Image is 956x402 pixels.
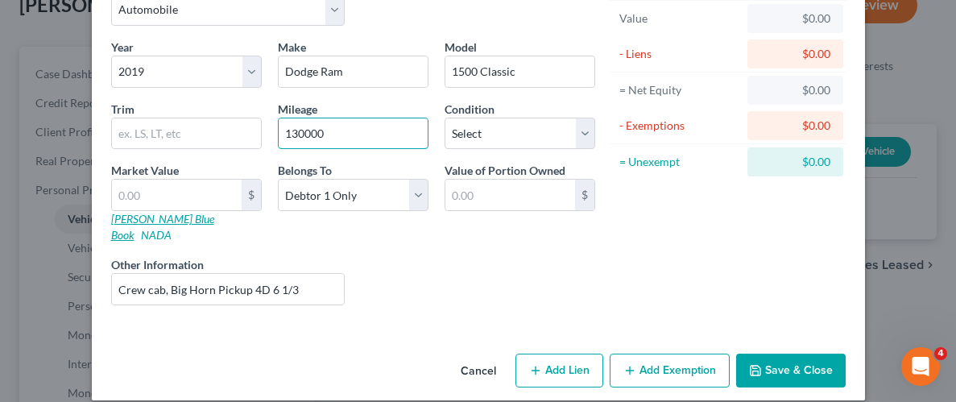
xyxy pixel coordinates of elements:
[279,56,428,87] input: ex. Nissan
[619,118,741,134] div: - Exemptions
[112,180,242,210] input: 0.00
[575,180,594,210] div: $
[279,118,428,149] input: --
[445,162,565,179] label: Value of Portion Owned
[901,347,940,386] iframe: Intercom live chat
[112,118,261,149] input: ex. LS, LT, etc
[760,118,830,134] div: $0.00
[111,101,135,118] label: Trim
[934,347,947,360] span: 4
[619,154,741,170] div: = Unexempt
[736,354,846,387] button: Save & Close
[760,10,830,27] div: $0.00
[515,354,603,387] button: Add Lien
[619,82,741,98] div: = Net Equity
[111,256,204,273] label: Other Information
[278,101,317,118] label: Mileage
[111,212,214,242] a: [PERSON_NAME] Blue Book
[445,56,594,87] input: ex. Altima
[760,46,830,62] div: $0.00
[448,355,509,387] button: Cancel
[445,180,575,210] input: 0.00
[619,10,741,27] div: Value
[760,82,830,98] div: $0.00
[141,228,172,242] a: NADA
[111,39,134,56] label: Year
[760,154,830,170] div: $0.00
[619,46,741,62] div: - Liens
[242,180,261,210] div: $
[445,101,495,118] label: Condition
[111,162,179,179] label: Market Value
[610,354,730,387] button: Add Exemption
[278,40,306,54] span: Make
[445,39,477,56] label: Model
[112,274,345,305] input: (optional)
[278,164,332,177] span: Belongs To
